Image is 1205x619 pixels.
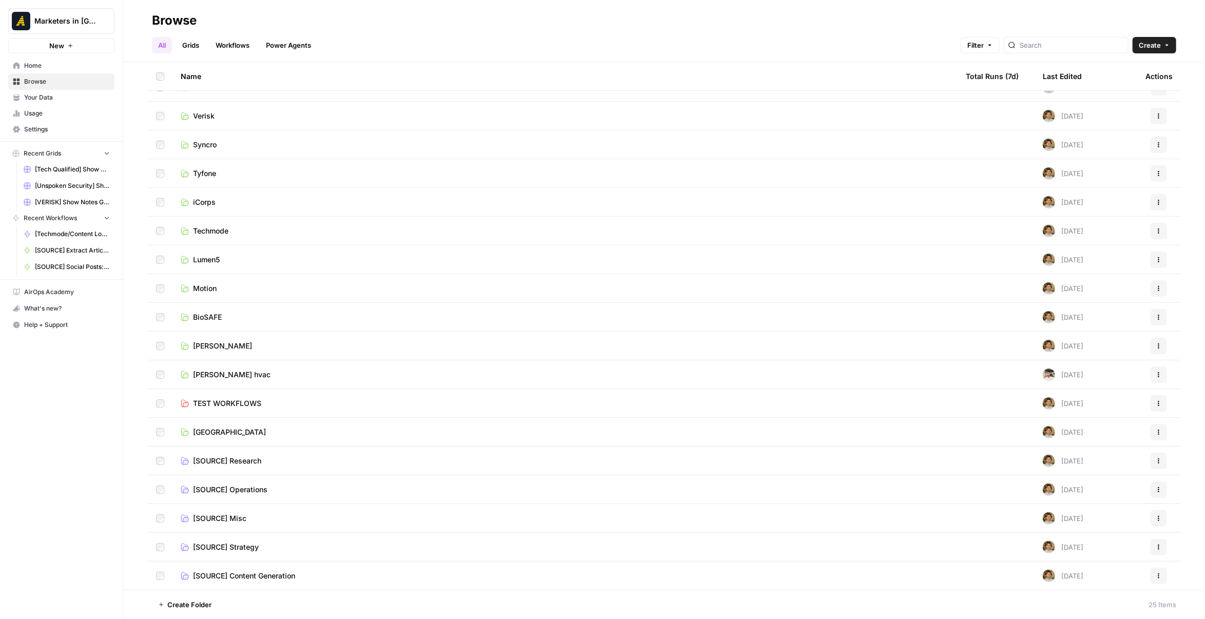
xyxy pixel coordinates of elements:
span: [Tech Qualified] Show Notes Grid [35,165,110,174]
img: 5zyzjh3tw4s3l6pe5wy4otrd1hyg [1043,282,1055,295]
a: Syncro [181,140,949,150]
img: 5zyzjh3tw4s3l6pe5wy4otrd1hyg [1043,483,1055,496]
img: 5zyzjh3tw4s3l6pe5wy4otrd1hyg [1043,311,1055,323]
span: Browse [24,77,110,86]
a: iCorps [181,197,949,207]
div: Last Edited [1043,62,1082,90]
button: New [8,38,114,53]
span: [SOURCE] Extract Article From URL [35,246,110,255]
span: Your Data [24,93,110,102]
span: [SOURCE] Operations [193,485,267,495]
div: Actions [1145,62,1173,90]
div: [DATE] [1043,369,1083,381]
div: [DATE] [1043,570,1083,582]
a: [SOURCE] Strategy [181,542,949,552]
div: 25 Items [1149,599,1176,610]
img: 5zyzjh3tw4s3l6pe5wy4otrd1hyg [1043,225,1055,237]
span: Marketers in [GEOGRAPHIC_DATA] [34,16,97,26]
div: [DATE] [1043,426,1083,438]
a: [PERSON_NAME] hvac [181,370,949,380]
div: [DATE] [1043,483,1083,496]
div: [DATE] [1043,512,1083,525]
div: [DATE] [1043,196,1083,208]
a: Techmode [181,226,949,236]
img: 5zyzjh3tw4s3l6pe5wy4otrd1hyg [1043,541,1055,553]
a: Browse [8,73,114,90]
div: [DATE] [1043,340,1083,352]
img: 5zyzjh3tw4s3l6pe5wy4otrd1hyg [1043,110,1055,122]
a: Verisk [181,111,949,121]
a: [SOURCE] Misc [181,513,949,524]
span: [SOURCE] Misc [193,513,246,524]
div: [DATE] [1043,225,1083,237]
span: Recent Workflows [24,214,77,223]
span: [Unspoken Security] Show Notes Grid [35,181,110,190]
a: All [152,37,172,53]
div: [DATE] [1043,541,1083,553]
span: iCorps [193,197,216,207]
img: 5zyzjh3tw4s3l6pe5wy4otrd1hyg [1043,570,1055,582]
a: [SOURCE] Extract Article From URL [19,242,114,259]
span: Lumen5 [193,255,220,265]
span: [SOURCE] Research [193,456,261,466]
a: [Tech Qualified] Show Notes Grid [19,161,114,178]
a: Tyfone [181,168,949,179]
a: Home [8,57,114,74]
span: Settings [24,125,110,134]
div: [DATE] [1043,455,1083,467]
span: Create [1139,40,1161,50]
div: Total Runs (7d) [966,62,1019,90]
div: [DATE] [1043,397,1083,410]
img: 5zyzjh3tw4s3l6pe5wy4otrd1hyg [1043,139,1055,151]
span: Filter [967,40,984,50]
a: [SOURCE] Content Generation [181,571,949,581]
span: Verisk [193,111,215,121]
span: Recent Grids [24,149,61,158]
span: Tyfone [193,168,216,179]
img: 3yju8kyn2znwnw93b46w7rs9iqok [1043,369,1055,381]
button: Recent Grids [8,146,114,161]
input: Search [1020,40,1124,50]
span: Motion [193,283,217,294]
img: Marketers in Demand Logo [12,12,30,30]
div: Name [181,62,949,90]
span: Syncro [193,140,217,150]
a: Grids [176,37,205,53]
img: 5zyzjh3tw4s3l6pe5wy4otrd1hyg [1043,426,1055,438]
div: [DATE] [1043,254,1083,266]
span: Home [24,61,110,70]
a: Settings [8,121,114,138]
img: 5zyzjh3tw4s3l6pe5wy4otrd1hyg [1043,196,1055,208]
a: Usage [8,105,114,122]
span: Usage [24,109,110,118]
span: [SOURCE] Strategy [193,542,259,552]
a: Motion [181,283,949,294]
a: TEST WORKFLOWS [181,398,949,409]
div: Browse [152,12,197,29]
button: Help + Support [8,317,114,333]
a: Your Data [8,89,114,106]
button: Create [1133,37,1176,53]
div: [DATE] [1043,311,1083,323]
img: 5zyzjh3tw4s3l6pe5wy4otrd1hyg [1043,397,1055,410]
span: Techmode [193,226,228,236]
a: BioSAFE [181,312,949,322]
a: [SOURCE] Social Posts: LinkedIn [19,259,114,275]
span: TEST WORKFLOWS [193,398,261,409]
span: New [49,41,64,51]
span: [SOURCE] Social Posts: LinkedIn [35,262,110,272]
a: [Techmode/Content Logistics] Show Notes [19,226,114,242]
a: Lumen5 [181,255,949,265]
span: Create Folder [167,599,212,610]
a: [SOURCE] Research [181,456,949,466]
span: Help + Support [24,320,110,330]
span: BioSAFE [193,312,222,322]
span: [PERSON_NAME] [193,341,252,351]
img: 5zyzjh3tw4s3l6pe5wy4otrd1hyg [1043,254,1055,266]
div: [DATE] [1043,167,1083,180]
a: [GEOGRAPHIC_DATA] [181,427,949,437]
button: Create Folder [152,596,218,613]
div: [DATE] [1043,110,1083,122]
span: [GEOGRAPHIC_DATA] [193,427,266,437]
button: What's new? [8,300,114,317]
